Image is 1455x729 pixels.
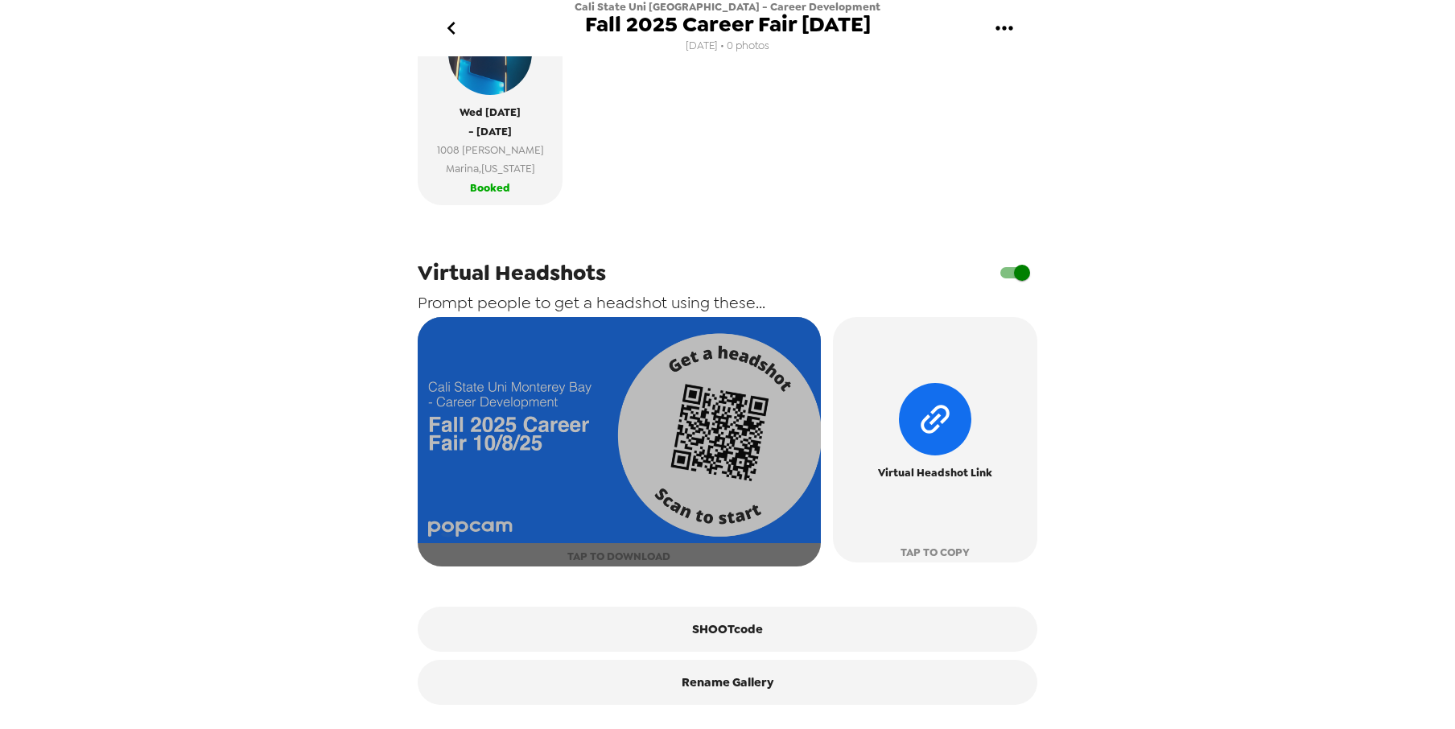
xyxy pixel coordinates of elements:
[418,607,1037,652] button: SHOOTcode
[418,292,765,313] span: Prompt people to get a headshot using these...
[437,141,544,159] span: 1008 [PERSON_NAME]
[418,258,606,287] span: Virtual Headshots
[418,660,1037,705] button: Rename Gallery
[686,35,769,57] span: [DATE] • 0 photos
[585,14,871,35] span: Fall 2025 Career Fair [DATE]
[437,159,544,178] span: Marina , [US_STATE]
[833,317,1037,562] button: Virtual Headshot LinkTAP TO COPY
[418,317,821,544] img: qr card
[468,122,512,141] span: - [DATE]
[418,317,821,566] button: TAP TO DOWNLOAD
[978,2,1030,55] button: gallery menu
[425,2,477,55] button: go back
[878,463,992,482] span: Virtual Headshot Link
[470,179,510,197] span: Booked
[567,547,670,566] span: TAP TO DOWNLOAD
[901,543,970,562] span: TAP TO COPY
[460,103,521,121] span: Wed [DATE]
